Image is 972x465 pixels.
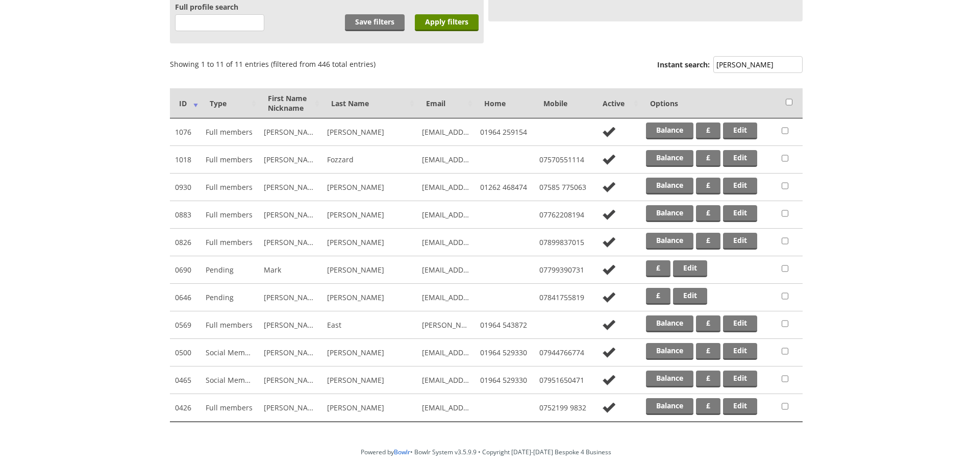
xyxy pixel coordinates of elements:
[706,346,710,355] strong: £
[201,311,259,339] td: Full members
[201,118,259,146] td: Full members
[322,256,417,284] td: [PERSON_NAME]
[322,201,417,229] td: [PERSON_NAME]
[646,205,693,222] a: Balance
[322,366,417,394] td: [PERSON_NAME]
[706,208,710,217] strong: £
[641,88,777,118] th: Options
[599,374,619,386] img: no
[322,284,417,311] td: [PERSON_NAME]
[646,343,693,360] a: Balance
[170,201,201,229] td: 0883
[201,366,259,394] td: Social Members
[646,260,670,277] a: £
[706,153,710,162] strong: £
[345,14,405,31] a: Save filters
[415,14,479,31] input: Apply filters
[475,118,534,146] td: 01964 259154
[322,174,417,201] td: [PERSON_NAME]
[534,256,593,284] td: 07799390731
[259,366,322,394] td: [PERSON_NAME]
[723,233,757,250] a: Edit
[259,284,322,311] td: [PERSON_NAME]
[170,229,201,256] td: 0826
[322,88,417,118] th: Last Name: activate to sort column ascending
[673,288,707,305] a: Edit
[259,339,322,366] td: [PERSON_NAME]
[170,311,201,339] td: 0569
[599,346,619,359] img: no
[417,394,475,422] td: [EMAIL_ADDRESS][DOMAIN_NAME]
[417,201,475,229] td: [EMAIL_ADDRESS][DOMAIN_NAME]
[170,339,201,366] td: 0500
[417,339,475,366] td: [EMAIL_ADDRESS][DOMAIN_NAME]
[696,343,720,360] a: £
[259,88,322,118] th: First NameNickname: activate to sort column ascending
[417,284,475,311] td: [EMAIL_ADDRESS][DOMAIN_NAME]
[599,291,619,304] img: no
[475,174,534,201] td: 01262 468474
[475,339,534,366] td: 01964 529330
[657,56,803,76] label: Instant search:
[201,174,259,201] td: Full members
[673,260,707,277] a: Edit
[656,290,660,300] strong: £
[706,401,710,410] strong: £
[170,88,201,118] th: ID: activate to sort column ascending
[259,118,322,146] td: [PERSON_NAME]
[696,178,720,194] a: £
[599,153,619,166] img: no
[723,178,757,194] a: Edit
[723,150,757,167] a: Edit
[259,311,322,339] td: [PERSON_NAME]
[417,88,475,118] th: Email: activate to sort column ascending
[646,123,693,139] a: Balance
[201,201,259,229] td: Full members
[259,146,322,174] td: [PERSON_NAME]
[361,448,611,456] span: Powered by • Bowlr System v3.5.9.9 • Copyright [DATE]-[DATE] Bespoke 4 Business
[599,236,619,249] img: no
[322,229,417,256] td: [PERSON_NAME]
[696,371,720,387] a: £
[534,88,593,118] th: Mobile
[170,146,201,174] td: 1018
[713,56,803,73] input: Instant search:
[201,394,259,422] td: Full members
[475,366,534,394] td: 01964 529330
[723,315,757,332] a: Edit
[475,311,534,339] td: 01964 543872
[696,205,720,222] a: £
[646,150,693,167] a: Balance
[475,88,534,118] th: Home
[259,394,322,422] td: [PERSON_NAME]
[201,256,259,284] td: Pending
[201,146,259,174] td: Full members
[706,373,710,383] strong: £
[723,205,757,222] a: Edit
[723,371,757,387] a: Edit
[696,315,720,332] a: £
[201,229,259,256] td: Full members
[534,366,593,394] td: 07951650471
[417,256,475,284] td: [EMAIL_ADDRESS][DOMAIN_NAME]
[259,201,322,229] td: [PERSON_NAME]
[706,180,710,190] strong: £
[322,339,417,366] td: [PERSON_NAME]
[417,146,475,174] td: [EMAIL_ADDRESS][DOMAIN_NAME]
[656,263,660,273] strong: £
[534,146,593,174] td: 07570551114
[706,125,710,135] strong: £
[322,394,417,422] td: [PERSON_NAME]
[723,123,757,139] a: Edit
[417,311,475,339] td: [PERSON_NAME][EMAIL_ADDRESS][DOMAIN_NAME]
[170,366,201,394] td: 0465
[534,284,593,311] td: 07841755819
[599,263,619,276] img: no
[322,146,417,174] td: Fozzard
[706,235,710,245] strong: £
[593,88,641,118] th: Active: activate to sort column ascending
[696,123,720,139] a: £
[723,343,757,360] a: Edit
[646,288,670,305] a: £
[534,201,593,229] td: 07762208194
